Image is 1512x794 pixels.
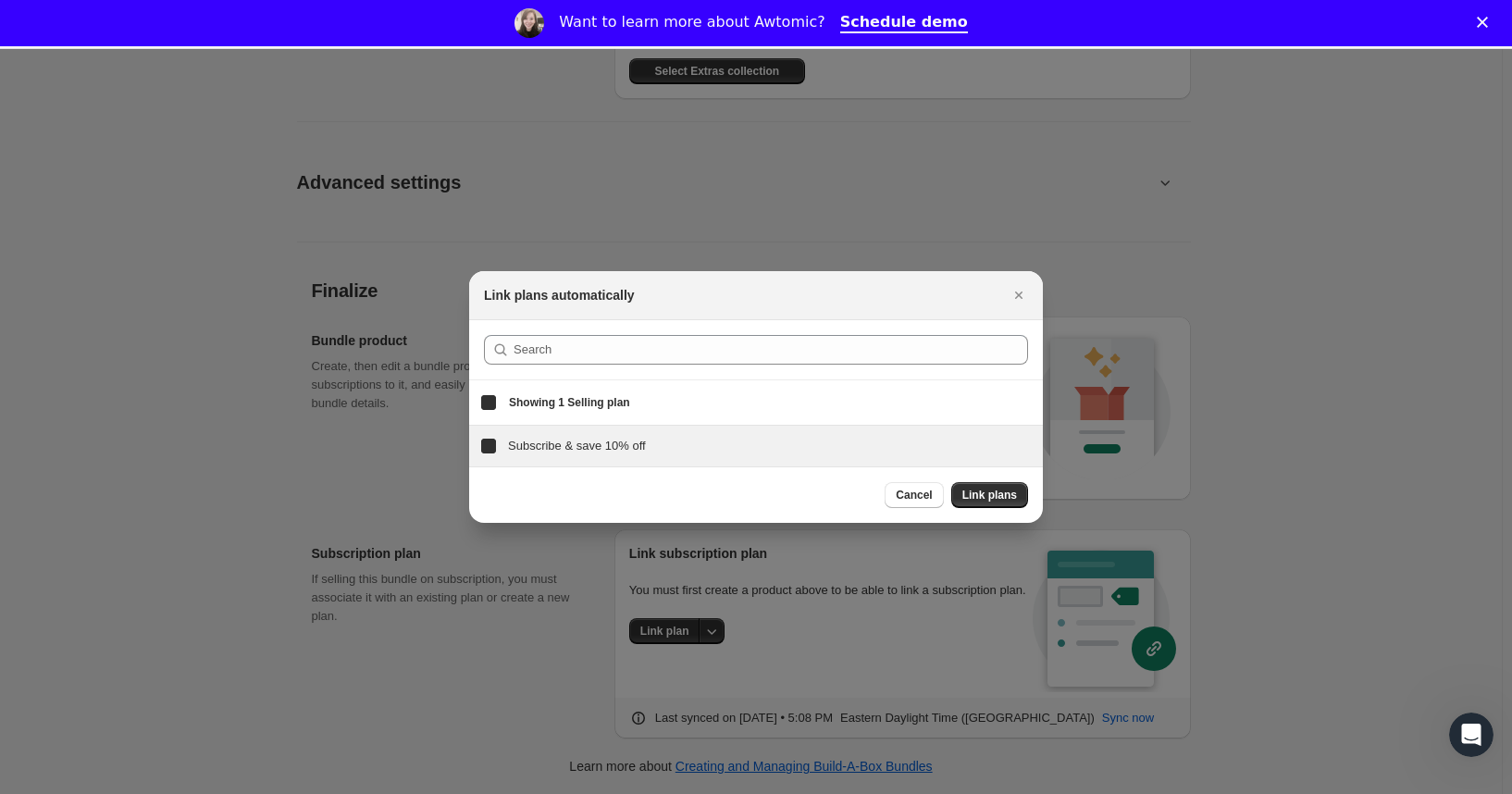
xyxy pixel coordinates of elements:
[508,437,1032,455] h3: Subscribe & save 10% off
[951,482,1028,508] button: Link plans
[896,488,932,502] span: Cancel
[1006,282,1032,308] button: Close
[962,488,1017,502] span: Link plans
[484,286,635,304] h2: Link plans automatically
[1449,713,1493,757] iframe: Intercom live chat
[509,395,630,410] span: Showing 1 Selling plan
[514,335,1028,365] input: Search
[1477,17,1495,28] div: Close
[840,13,968,33] a: Schedule demo
[514,8,544,38] img: Profile image for Emily
[559,13,824,31] div: Want to learn more about Awtomic?
[885,482,943,508] button: Cancel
